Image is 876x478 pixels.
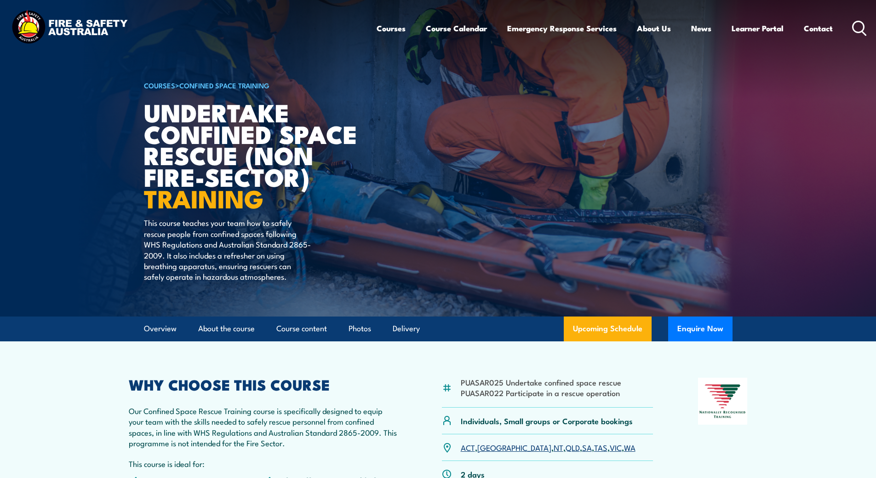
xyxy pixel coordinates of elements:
a: Photos [349,317,371,341]
a: TAS [594,442,607,453]
a: Course content [276,317,327,341]
p: This course teaches your team how to safely rescue people from confined spaces following WHS Regu... [144,217,312,282]
img: Nationally Recognised Training logo. [698,378,748,425]
p: Individuals, Small groups or Corporate bookings [461,415,633,426]
a: Overview [144,317,177,341]
button: Enquire Now [668,317,733,341]
a: News [691,16,711,40]
a: Course Calendar [426,16,487,40]
p: Our Confined Space Rescue Training course is specifically designed to equip your team with the sk... [129,405,397,449]
a: Learner Portal [732,16,784,40]
a: Upcoming Schedule [564,317,652,341]
a: WA [624,442,636,453]
a: About the course [198,317,255,341]
a: ACT [461,442,475,453]
a: NT [554,442,563,453]
a: Emergency Response Services [507,16,617,40]
a: QLD [566,442,580,453]
p: , , , , , , , [461,442,636,453]
a: COURSES [144,80,175,90]
a: Confined Space Training [179,80,269,90]
a: Contact [804,16,833,40]
a: Delivery [393,317,420,341]
h1: Undertake Confined Space Rescue (non Fire-Sector) [144,101,371,209]
li: PUASAR025 Undertake confined space rescue [461,377,621,387]
a: About Us [637,16,671,40]
p: This course is ideal for: [129,458,397,469]
strong: TRAINING [144,179,263,217]
h2: WHY CHOOSE THIS COURSE [129,378,397,391]
a: Courses [377,16,406,40]
li: PUASAR022 Participate in a rescue operation [461,387,621,398]
a: [GEOGRAPHIC_DATA] [477,442,551,453]
a: SA [582,442,592,453]
h6: > [144,80,371,91]
a: VIC [610,442,622,453]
